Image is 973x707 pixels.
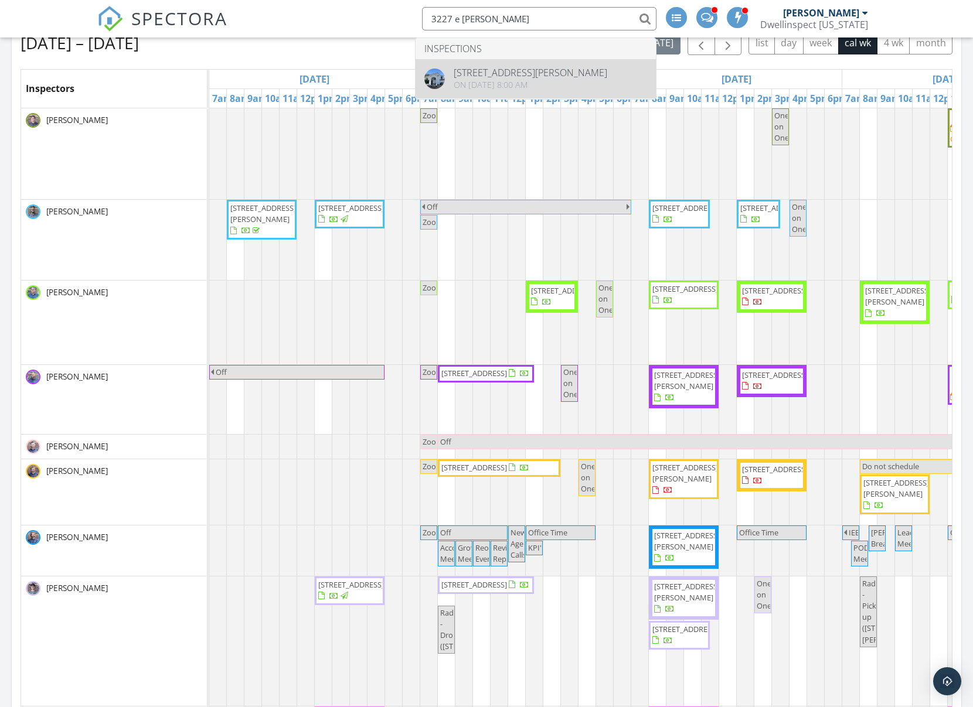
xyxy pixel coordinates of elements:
[877,89,904,108] a: 9am
[423,110,443,121] span: Zoom
[742,285,808,296] span: [STREET_ADDRESS]
[803,32,839,54] button: week
[422,7,656,30] input: Search everything...
[423,527,443,538] span: Zoom
[897,527,936,549] span: Leadership Meeting
[757,578,771,611] span: One on One
[862,461,919,472] span: Do not schedule
[865,285,931,307] span: [STREET_ADDRESS][PERSON_NAME]
[416,38,656,59] li: Inspections
[475,542,517,564] span: Reoccurring Events
[44,286,110,298] span: [PERSON_NAME]
[511,527,531,560] span: New Agent Calls
[871,527,930,549] span: [PERSON_NAME] Breakfast
[97,16,227,40] a: SPECTORA
[458,542,487,564] span: Growth Meeting
[774,110,789,143] span: One on One
[863,477,929,499] span: [STREET_ADDRESS][PERSON_NAME]
[318,203,384,213] span: [STREET_ADDRESS]
[318,579,384,590] span: [STREET_ADDRESS]
[26,530,40,545] img: capture.jpg
[740,203,806,213] span: [STREET_ADDRESS]
[385,89,411,108] a: 5pm
[790,89,816,108] a: 4pm
[440,436,451,447] span: Off
[666,89,693,108] a: 9am
[930,70,965,88] a: Go to October 1, 2025
[26,439,40,454] img: dwell_inspect15_websize.jpg
[913,89,944,108] a: 11am
[528,542,545,553] span: KPI's
[209,89,236,108] a: 7am
[654,530,720,552] span: [STREET_ADDRESS][PERSON_NAME]
[825,89,851,108] a: 6pm
[933,667,961,695] div: Open Intercom Messenger
[860,89,886,108] a: 8am
[531,285,597,296] span: [STREET_ADDRESS]
[44,465,110,477] span: [PERSON_NAME]
[702,89,733,108] a: 11am
[454,68,607,77] div: [STREET_ADDRESS][PERSON_NAME]
[44,371,110,382] span: [PERSON_NAME]
[26,204,40,219] img: fabian_headshot_v3.jpg
[849,527,860,538] span: IEB
[774,32,804,54] button: day
[772,89,798,108] a: 3pm
[493,542,520,564] span: Review Reports
[838,32,878,54] button: cal wk
[21,31,139,54] h2: [DATE] – [DATE]
[403,89,429,108] a: 6pm
[332,89,359,108] a: 2pm
[930,89,962,108] a: 12pm
[654,581,720,603] span: [STREET_ADDRESS][PERSON_NAME]
[97,6,123,32] img: The Best Home Inspection Software - Spectora
[423,461,443,472] span: Zoom
[26,370,40,384] img: benji_dwell_v2.jpg
[440,542,489,564] span: Accountability Meeting
[440,607,511,652] span: Radon - Drop ([STREET_ADDRESS])
[909,32,952,54] button: month
[895,89,927,108] a: 10am
[423,217,443,227] span: Zoom
[807,89,833,108] a: 5pm
[44,531,110,543] span: [PERSON_NAME]
[44,206,110,217] span: [PERSON_NAME]
[737,89,763,108] a: 1pm
[416,59,656,98] a: [STREET_ADDRESS][PERSON_NAME] On [DATE] 8:00 am
[842,89,869,108] a: 7am
[760,19,868,30] div: Dwellinspect Arizona
[649,89,675,108] a: 8am
[216,367,227,377] span: Off
[598,282,613,315] span: One on One
[423,367,443,377] span: Zoom
[26,464,40,479] img: dwell_inspect9_websize.jpg
[44,440,110,452] span: [PERSON_NAME]
[739,527,778,538] span: Office Time
[441,368,507,378] span: [STREET_ADDRESS]
[853,542,882,564] span: POD Meeting
[424,69,445,89] img: 9110433%2Fcover_photos%2FTt0OuhNJnaTDLlbcOkjG%2Foriginal.9110433-1753801686831
[563,367,578,399] span: One on One
[280,89,311,108] a: 11am
[581,461,596,494] span: One on One
[26,82,74,95] span: Inspectors
[131,6,227,30] span: SPECTORA
[792,201,807,234] span: One on One
[877,32,910,54] button: 4 wk
[688,31,715,55] button: Previous
[262,89,294,108] a: 10am
[862,578,930,645] span: Radon - Pick-up ([STREET_ADDRESS][PERSON_NAME])
[297,70,332,88] a: Go to September 28, 2025
[441,579,507,590] span: [STREET_ADDRESS]
[654,370,720,391] span: [STREET_ADDRESS][PERSON_NAME]
[719,70,754,88] a: Go to September 30, 2025
[368,89,394,108] a: 4pm
[230,203,296,224] span: [STREET_ADDRESS][PERSON_NAME]
[715,31,742,55] button: Next
[652,462,718,484] span: [STREET_ADDRESS][PERSON_NAME]
[26,285,40,300] img: clayton_dwell_v2.jpg
[44,114,110,126] span: [PERSON_NAME]
[652,203,718,213] span: [STREET_ADDRESS]
[44,582,110,594] span: [PERSON_NAME]
[652,624,718,634] span: [STREET_ADDRESS]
